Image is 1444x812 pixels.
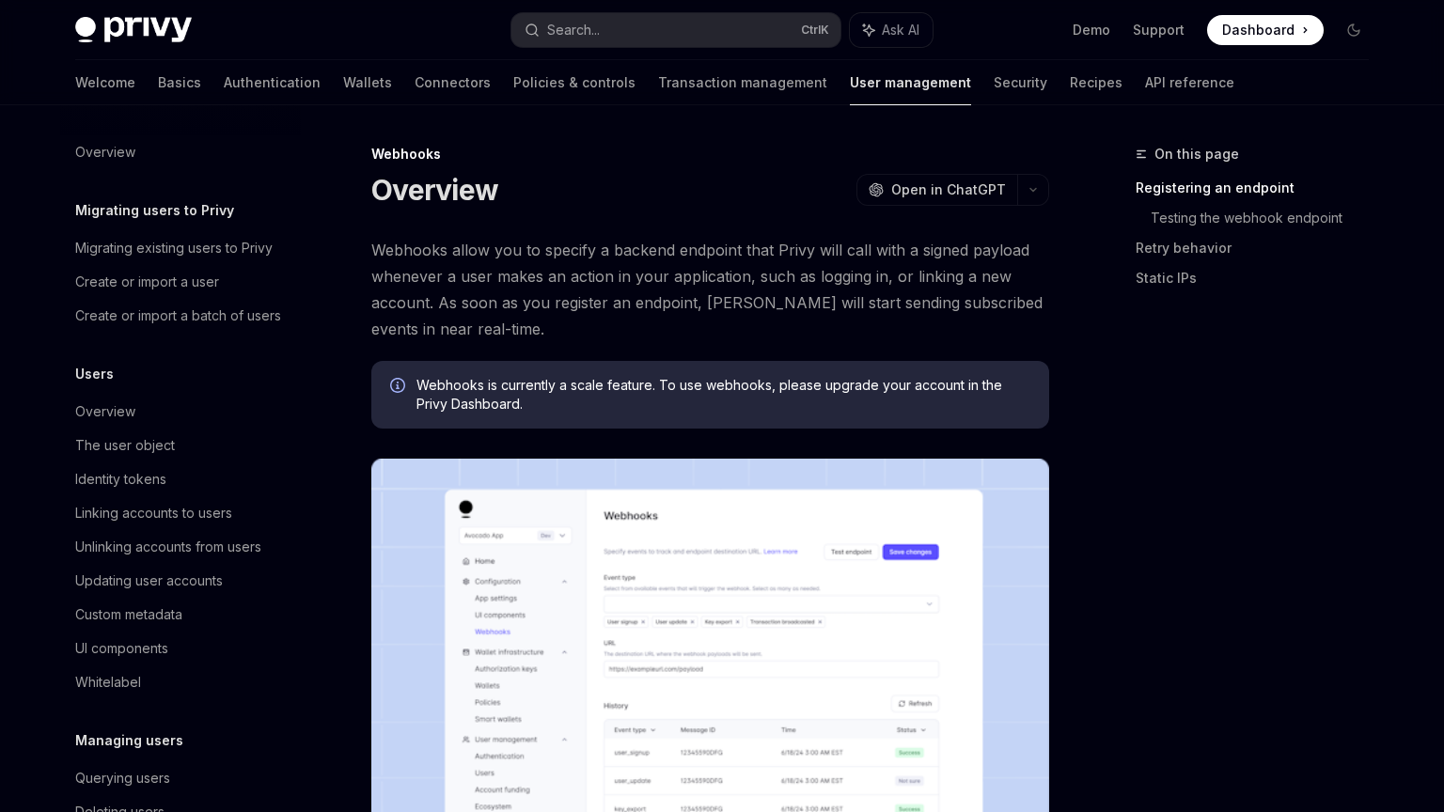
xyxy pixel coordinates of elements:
span: Ask AI [882,21,919,39]
div: Linking accounts to users [75,502,232,524]
div: Migrating existing users to Privy [75,237,273,259]
div: Unlinking accounts from users [75,536,261,558]
a: Updating user accounts [60,564,301,598]
button: Ask AI [850,13,933,47]
span: Dashboard [1222,21,1295,39]
div: Querying users [75,767,170,789]
a: Policies & controls [513,60,636,105]
a: Registering an endpoint [1136,173,1384,203]
a: Welcome [75,60,135,105]
a: Basics [158,60,201,105]
a: User management [850,60,971,105]
a: Authentication [224,60,321,105]
button: Search...CtrlK [511,13,840,47]
div: Custom metadata [75,603,182,626]
svg: Info [390,378,409,397]
div: The user object [75,434,175,457]
button: Toggle dark mode [1339,15,1369,45]
a: Static IPs [1136,263,1384,293]
div: UI components [75,637,168,660]
img: dark logo [75,17,192,43]
a: Dashboard [1207,15,1324,45]
a: Create or import a batch of users [60,299,301,333]
a: Linking accounts to users [60,496,301,530]
a: Testing the webhook endpoint [1151,203,1384,233]
div: Create or import a batch of users [75,304,281,327]
a: Querying users [60,761,301,795]
span: Open in ChatGPT [891,180,1006,199]
a: Create or import a user [60,265,301,299]
div: Create or import a user [75,271,219,293]
div: Webhooks [371,145,1049,164]
div: Whitelabel [75,671,141,694]
div: Identity tokens [75,468,166,491]
span: On this page [1154,143,1239,165]
a: Retry behavior [1136,233,1384,263]
a: Recipes [1070,60,1122,105]
a: Overview [60,395,301,429]
a: Security [994,60,1047,105]
h5: Managing users [75,729,183,752]
a: Migrating existing users to Privy [60,231,301,265]
a: UI components [60,632,301,665]
a: Identity tokens [60,462,301,496]
a: Transaction management [658,60,827,105]
a: Custom metadata [60,598,301,632]
h5: Migrating users to Privy [75,199,234,222]
button: Open in ChatGPT [856,174,1017,206]
a: Support [1133,21,1185,39]
h1: Overview [371,173,498,207]
span: Webhooks allow you to specify a backend endpoint that Privy will call with a signed payload whene... [371,237,1049,342]
h5: Users [75,363,114,385]
a: API reference [1145,60,1234,105]
a: Wallets [343,60,392,105]
a: Whitelabel [60,665,301,699]
span: Webhooks is currently a scale feature. To use webhooks, please upgrade your account in the Privy ... [416,376,1030,414]
div: Search... [547,19,600,41]
a: Connectors [415,60,491,105]
div: Overview [75,141,135,164]
div: Overview [75,400,135,423]
div: Updating user accounts [75,570,223,592]
a: Overview [60,135,301,169]
a: The user object [60,429,301,462]
a: Unlinking accounts from users [60,530,301,564]
a: Demo [1073,21,1110,39]
span: Ctrl K [801,23,829,38]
